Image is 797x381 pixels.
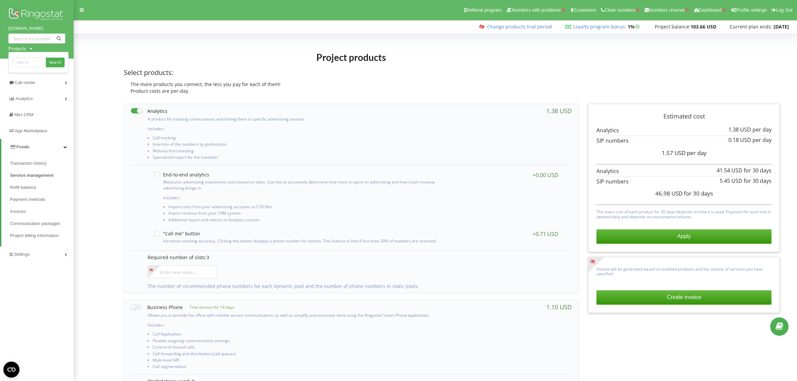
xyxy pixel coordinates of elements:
[574,7,596,13] span: Customers
[183,304,234,310] p: Trial version for 14 days
[15,128,48,133] span: App Marketplace
[163,179,437,191] p: Measures advertising investment costs based on sales. Use this to accurately determine how much i...
[605,7,636,13] span: Clear numbers
[10,181,74,194] a: Refill balance
[148,283,565,290] p: The number of recommended phone numbers for each dynamic pool and the number of phone numbers in ...
[699,7,722,13] span: Dashboard
[8,33,65,44] input: Search by number
[153,136,440,142] li: Call tracking
[8,45,26,52] div: Projects
[153,358,440,364] li: Multi-level IVR
[148,322,440,328] p: Includes:
[14,252,30,257] span: Settings
[10,160,47,167] span: Transaction history
[744,177,772,184] span: for 30 days
[153,338,440,345] li: Flexible outgoing communication settings
[10,208,26,215] span: Invoices
[153,142,440,148] li: Insertion of the numbers by geolocation
[46,58,65,67] a: Search
[533,172,558,178] div: +0.00 USD
[774,23,789,30] strong: [DATE]
[10,230,74,242] a: Project billing information
[717,167,742,174] span: 41.54 USD
[596,127,772,134] p: Analytics
[207,254,209,260] span: 3
[596,229,772,243] button: Apply
[596,265,772,277] p: Invoice will be generated based on enabled products and the volume of services you have specified
[15,80,35,85] span: Call center
[684,189,713,197] span: for 30 days
[546,304,572,310] div: 1.10 USD
[10,157,74,169] a: Transaction history
[10,220,60,227] span: Communication packages
[752,136,772,144] span: per day
[596,208,772,219] p: The exact cost of each product for 30 days depends on how it is used. Payment for each tool is de...
[728,136,751,144] span: 0.18 USD
[466,7,502,13] span: Referral program
[10,196,45,203] span: Payment methods
[573,23,626,30] span: :
[655,189,683,197] span: 46.98 USD
[148,265,217,278] input: Enter new value...
[596,112,772,121] p: Estimated cost
[49,60,61,66] span: Search
[148,312,440,318] p: Allows you to provide the office with reliable secure communication, as well as simplify and auto...
[687,149,707,157] span: per day
[168,205,437,211] li: Import costs from your advertising accounts or CSV files
[487,23,552,30] a: Change products trial period
[512,7,561,13] span: Numbers with problems
[8,7,65,23] img: Ringostat logo
[736,7,767,13] span: Profile settings
[10,172,54,179] span: Service management
[154,172,209,177] label: End-to-end analytics
[168,218,437,224] li: Additional report and metrics in Analytics section
[596,290,772,304] button: Create invoice
[10,206,74,218] a: Invoices
[8,25,65,32] a: [DOMAIN_NAME]
[10,218,74,230] a: Communication packages
[124,68,579,78] p: Select products:
[14,112,33,117] span: Mini CRM
[12,58,46,67] input: Search
[168,211,437,217] li: Import revenue from your CRM system
[15,96,33,101] span: Analytics
[153,364,440,371] li: Call segmentation
[10,232,59,239] span: Project billing information
[546,107,572,114] div: 1.38 USD
[153,332,440,338] li: Call Application
[16,144,29,149] span: Funds
[649,7,685,13] span: Numbers reserve
[153,155,440,161] li: Specialized report for the marketer
[720,177,742,184] span: 5.45 USD
[655,23,691,30] span: Project balance:
[148,254,565,261] p: Required number of slots:
[131,304,183,311] label: Business Phone
[752,126,772,133] span: per day
[10,194,74,206] a: Payment methods
[163,195,437,201] p: Includes:
[662,149,686,157] span: 1.57 USD
[124,81,579,88] div: The more products you connect, the less you pay for each of them!
[124,51,579,63] h1: Project products
[131,107,167,115] label: Analytics
[728,126,751,133] span: 1.38 USD
[730,23,772,30] span: Current plan ends:
[153,345,440,351] li: Control of missed calls
[533,231,558,237] div: +0.71 USD
[3,362,19,378] button: Open CMP widget
[776,7,793,13] span: Log Out
[148,126,440,132] p: Includes:
[628,23,641,30] strong: 1%
[1,139,74,155] a: Funds
[744,167,772,174] span: for 30 days
[596,137,772,145] p: SIP numbers
[596,178,772,185] p: SIP numbers
[596,167,772,175] p: Analytics
[153,149,440,155] li: Website form tracking
[573,23,625,30] a: Loyalty program bonus
[691,23,716,30] strong: 103.66 USD
[10,184,36,191] span: Refill balance
[153,352,440,358] li: Call forwarding and distribution (call queues)
[163,238,437,244] p: Increases tracking accuracy. Clicking this button displays a phone number for visitors. This feat...
[10,169,74,181] a: Service management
